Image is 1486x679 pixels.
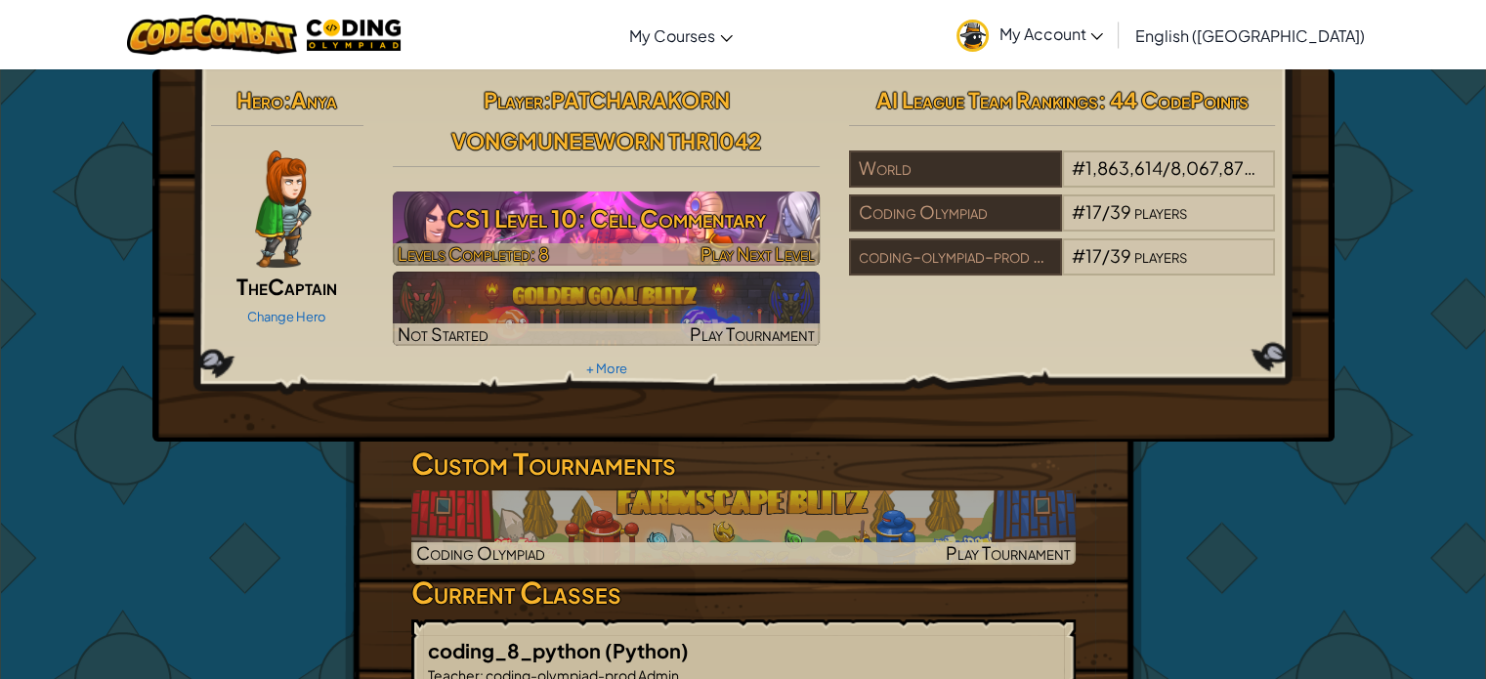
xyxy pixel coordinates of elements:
span: 17 [1085,244,1102,267]
div: Coding Olympiad [849,194,1062,232]
span: Levels Completed: 8 [398,242,549,265]
a: coding-olympiad-prod Admin#17/39players [849,257,1276,279]
span: PATCHARAKORN VONGMUNEEWORN THR1042 [451,86,761,154]
img: CS1 Level 10: Cell Commentary [393,191,820,266]
div: World [849,150,1062,188]
span: English ([GEOGRAPHIC_DATA]) [1134,25,1364,46]
span: : 44 CodePoints [1098,86,1249,113]
span: players [1257,156,1310,179]
a: Coding Olympiad#17/39players [849,213,1276,235]
a: Not StartedPlay Tournament [393,272,820,346]
span: : [283,86,291,113]
span: Anya [291,86,337,113]
span: My Courses [629,25,715,46]
img: CodeCombat logo [127,15,298,55]
h3: Custom Tournaments [411,442,1076,486]
span: # [1072,200,1085,223]
span: players [1134,200,1187,223]
span: 39 [1110,244,1131,267]
span: 17 [1085,200,1102,223]
div: coding-olympiad-prod Admin [849,238,1062,276]
a: Play Next Level [393,191,820,266]
a: My Account [947,4,1113,65]
span: / [1163,156,1170,179]
a: World#1,863,614/8,067,875players [849,169,1276,191]
span: coding_8_python [428,638,605,662]
span: Hero [236,86,283,113]
span: : [542,86,550,113]
span: Play Tournament [946,541,1071,564]
a: My Courses [619,9,743,62]
img: captain-pose.png [255,150,311,268]
span: / [1102,244,1110,267]
span: # [1072,244,1085,267]
img: Golden Goal [393,272,820,346]
span: 8,067,875 [1170,156,1255,179]
span: My Account [998,23,1103,44]
span: Play Tournament [690,322,815,345]
h3: Current Classes [411,571,1076,615]
span: 1,863,614 [1085,156,1163,179]
span: # [1072,156,1085,179]
a: + More [585,361,626,376]
span: Play Next Level [701,242,815,265]
img: MTO Coding Olympiad logo [307,20,401,51]
a: English ([GEOGRAPHIC_DATA]) [1125,9,1374,62]
span: / [1102,200,1110,223]
img: avatar [956,20,989,52]
span: Player [483,86,542,113]
span: Captain [268,273,337,300]
a: Change Hero [247,309,326,324]
span: players [1134,244,1187,267]
h3: CS1 Level 10: Cell Commentary [393,196,820,240]
img: Farmscape [411,490,1076,565]
span: Coding Olympiad [416,541,545,564]
span: (Python) [605,638,689,662]
span: The [236,273,268,300]
span: Not Started [398,322,488,345]
span: 39 [1110,200,1131,223]
span: AI League Team Rankings [876,86,1098,113]
a: Coding OlympiadPlay Tournament [411,490,1076,565]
